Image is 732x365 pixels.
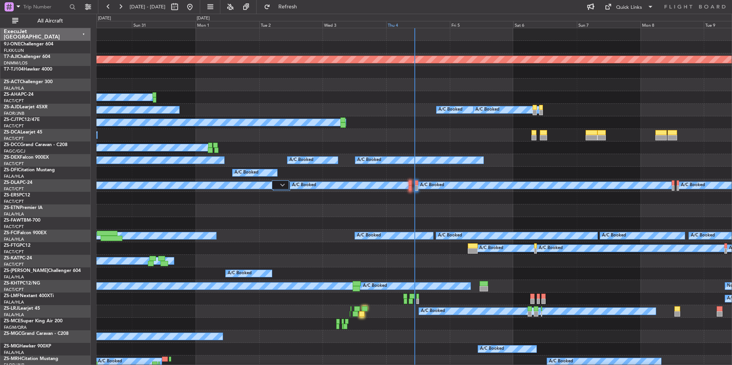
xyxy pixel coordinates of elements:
[4,218,40,223] a: ZS-FAWTBM-700
[4,344,19,349] span: ZS-MIG
[4,281,20,286] span: ZS-KHT
[4,143,20,147] span: ZS-DCC
[130,3,165,10] span: [DATE] - [DATE]
[4,243,30,248] a: ZS-FTGPC12
[132,21,196,28] div: Sun 31
[438,230,462,241] div: A/C Booked
[513,21,577,28] div: Sat 6
[577,21,640,28] div: Sun 7
[69,21,132,28] div: Sat 30
[4,243,19,248] span: ZS-FTG
[438,104,462,116] div: A/C Booked
[20,18,80,24] span: All Aircraft
[4,174,24,179] a: FALA/HLA
[272,4,304,10] span: Refresh
[681,180,705,191] div: A/C Booked
[4,117,19,122] span: ZS-CJT
[4,136,24,141] a: FACT/CPT
[4,325,27,330] a: FAGM/QRA
[4,249,24,255] a: FACT/CPT
[601,1,657,13] button: Quick Links
[640,21,704,28] div: Mon 8
[4,111,24,116] a: FAOR/JNB
[197,15,210,22] div: [DATE]
[4,92,34,97] a: ZS-AHAPC-24
[292,180,316,191] div: A/C Booked
[259,21,323,28] div: Tue 2
[4,130,21,135] span: ZS-DCA
[4,269,48,273] span: ZS-[PERSON_NAME]
[4,161,24,167] a: FACT/CPT
[4,80,20,84] span: ZS-ACT
[4,294,20,298] span: ZS-LMF
[4,350,24,355] a: FALA/HLA
[4,117,40,122] a: ZS-CJTPC12/47E
[480,343,504,355] div: A/C Booked
[4,55,18,59] span: T7-AJI
[4,274,24,280] a: FALA/HLA
[4,98,24,104] a: FACT/CPT
[479,243,503,254] div: A/C Booked
[234,167,258,178] div: A/C Booked
[4,180,32,185] a: ZS-DLAPC-24
[4,55,50,59] a: T7-AJIChallenger 604
[4,186,24,192] a: FACT/CPT
[4,294,54,298] a: ZS-LMFNextant 400XTi
[4,105,20,109] span: ZS-AJD
[421,306,445,317] div: A/C Booked
[4,130,42,135] a: ZS-DCALearjet 45
[196,21,259,28] div: Mon 1
[539,243,563,254] div: A/C Booked
[4,155,49,160] a: ZS-DEXFalcon 900EX
[4,168,18,172] span: ZS-DFI
[691,230,715,241] div: A/C Booked
[4,319,21,323] span: ZS-MCE
[4,180,20,185] span: ZS-DLA
[4,105,48,109] a: ZS-AJDLearjet 45XR
[4,281,40,286] a: ZS-KHTPC12/NG
[475,104,499,116] div: A/C Booked
[323,21,386,28] div: Wed 3
[357,230,381,241] div: A/C Booked
[4,60,27,66] a: DNMM/LOS
[4,287,24,293] a: FACT/CPT
[4,155,20,160] span: ZS-DEX
[4,143,67,147] a: ZS-DCCGrand Caravan - C208
[4,92,21,97] span: ZS-AHA
[4,193,30,198] a: ZS-ERSPC12
[8,15,83,27] button: All Aircraft
[4,148,25,154] a: FAGC/GCJ
[4,262,24,267] a: FACT/CPT
[260,1,306,13] button: Refresh
[4,42,53,47] a: 9J-ONEChallenger 604
[363,280,387,292] div: A/C Booked
[4,123,24,129] a: FACT/CPT
[4,357,21,361] span: ZS-MRH
[98,15,111,22] div: [DATE]
[4,67,24,72] span: T7-TJ104
[4,224,24,230] a: FACT/CPT
[4,319,63,323] a: ZS-MCESuper King Air 200
[4,312,24,318] a: FALA/HLA
[4,299,24,305] a: FALA/HLA
[4,193,19,198] span: ZS-ERS
[420,180,444,191] div: A/C Booked
[4,344,51,349] a: ZS-MIGHawker 900XP
[4,48,24,53] a: FLKK/LUN
[4,42,21,47] span: 9J-ONE
[4,206,43,210] a: ZS-ETNPremier IA
[386,21,450,28] div: Thu 4
[4,231,18,235] span: ZS-FCI
[4,67,52,72] a: T7-TJ104Hawker 4000
[4,85,24,91] a: FALA/HLA
[4,331,21,336] span: ZS-MGC
[4,168,55,172] a: ZS-DFICitation Mustang
[4,256,32,260] a: ZS-KATPC-24
[228,268,252,279] div: A/C Booked
[23,1,67,13] input: Trip Number
[289,154,313,166] div: A/C Booked
[4,231,47,235] a: ZS-FCIFalcon 900EX
[4,236,24,242] a: FALA/HLA
[4,269,81,273] a: ZS-[PERSON_NAME]Challenger 604
[4,199,24,204] a: FACT/CPT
